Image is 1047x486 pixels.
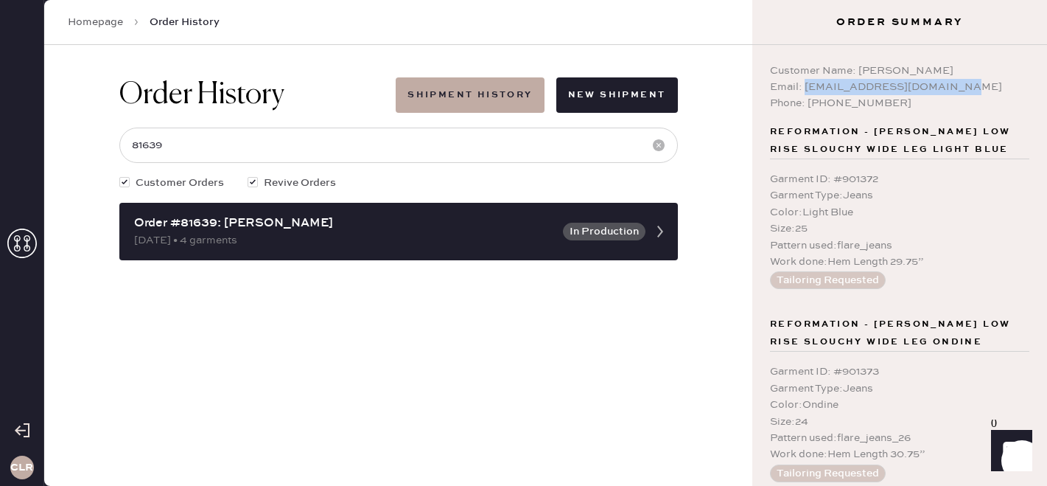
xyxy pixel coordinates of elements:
[134,215,554,232] div: Order #81639: [PERSON_NAME]
[770,254,1029,270] div: Work done : Hem Length 29.75”
[770,446,1029,462] div: Work done : Hem Length 30.75”
[136,175,224,191] span: Customer Orders
[770,316,1029,351] span: Reformation - [PERSON_NAME] Low Rise Slouchy Wide Leg Ondine
[10,462,33,473] h3: CLR
[563,223,645,240] button: In Production
[770,430,1029,446] div: Pattern used : flare_jeans_26
[68,15,123,29] a: Homepage
[770,271,886,289] button: Tailoring Requested
[977,420,1040,483] iframe: Front Chat
[770,397,1029,413] div: Color : Ondine
[770,414,1029,430] div: Size : 24
[770,465,886,482] button: Tailoring Requested
[556,77,678,113] button: New Shipment
[264,175,336,191] span: Revive Orders
[770,95,1029,111] div: Phone: [PHONE_NUMBER]
[770,381,1029,397] div: Garment Type : Jeans
[134,232,554,249] div: [DATE] • 4 garments
[396,77,544,113] button: Shipment History
[770,364,1029,380] div: Garment ID : # 901373
[770,237,1029,254] div: Pattern used : flare_jeans
[770,79,1029,95] div: Email: [EMAIL_ADDRESS][DOMAIN_NAME]
[150,15,220,29] span: Order History
[770,204,1029,221] div: Color : Light Blue
[770,221,1029,237] div: Size : 25
[119,77,284,113] h1: Order History
[119,128,678,163] input: Search by order number, customer name, email or phone number
[770,123,1029,159] span: Reformation - [PERSON_NAME] Low Rise Slouchy Wide Leg Light Blue
[770,63,1029,79] div: Customer Name: [PERSON_NAME]
[770,187,1029,204] div: Garment Type : Jeans
[752,15,1047,29] h3: Order Summary
[770,171,1029,187] div: Garment ID : # 901372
